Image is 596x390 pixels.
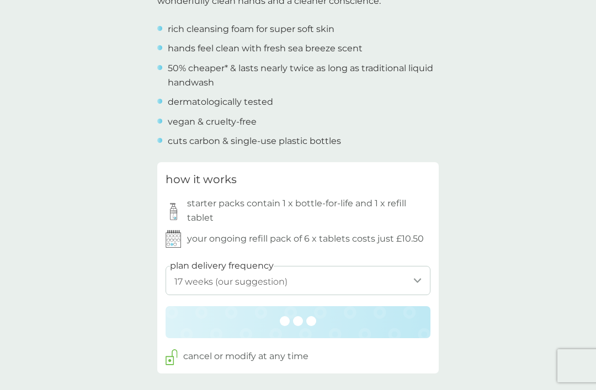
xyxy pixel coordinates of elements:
p: vegan & cruelty-free [168,115,257,129]
p: cuts carbon & single-use plastic bottles [168,134,341,148]
label: plan delivery frequency [170,259,274,273]
p: hands feel clean with fresh sea breeze scent [168,41,363,56]
p: cancel or modify at any time [183,349,308,364]
p: 50% cheaper* & lasts nearly twice as long as traditional liquid handwash [168,61,439,89]
p: rich cleansing foam for super soft skin [168,22,334,36]
p: dermatologically tested [168,95,273,109]
p: starter packs contain 1 x bottle-for-life and 1 x refill tablet [187,196,430,225]
h3: how it works [166,170,237,188]
p: your ongoing refill pack of 6 x tablets costs just £10.50 [187,232,424,246]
